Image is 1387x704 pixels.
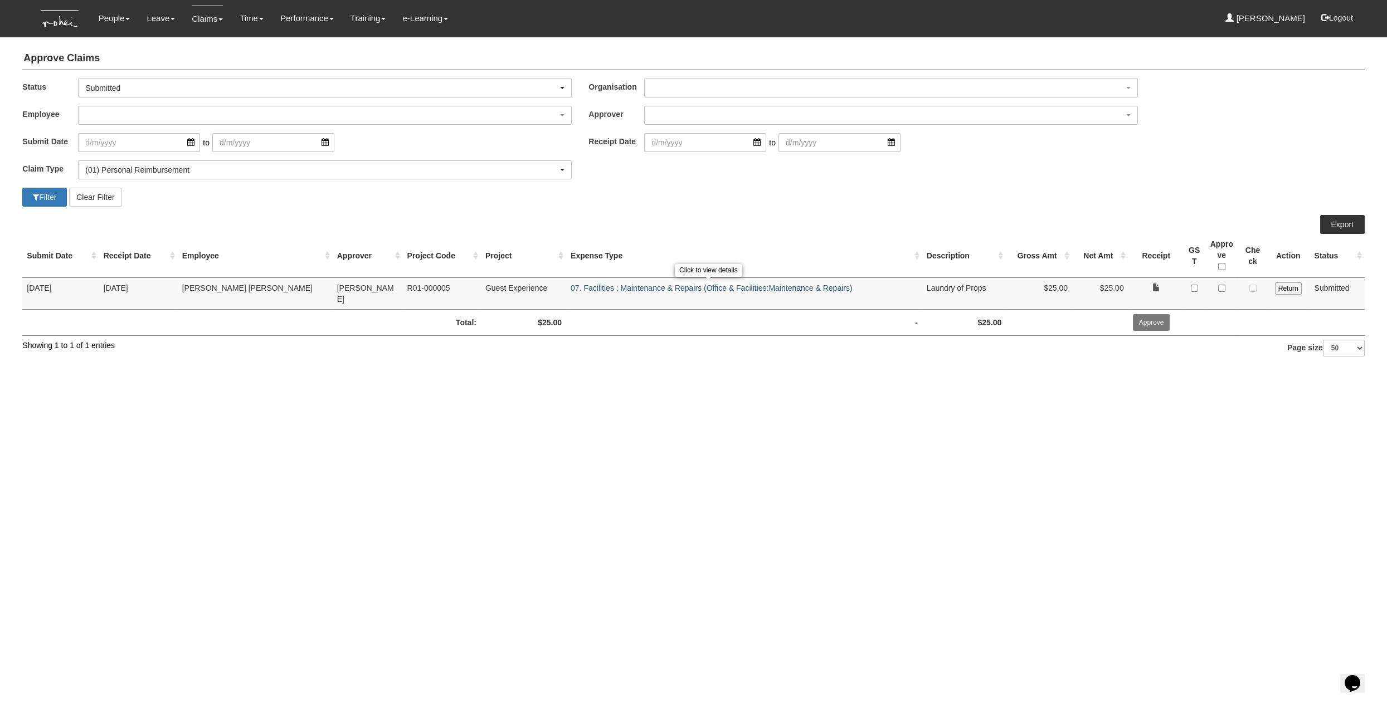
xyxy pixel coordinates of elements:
[22,277,99,309] td: [DATE]
[22,47,1364,70] h4: Approve Claims
[481,277,566,309] td: Guest Experience
[22,234,99,278] th: Submit Date : activate to sort column ascending
[571,283,853,292] a: 07. Facilities : Maintenance & Repairs (Office & Facilities:Maintenance & Repairs)
[1310,234,1364,278] th: Status : activate to sort column ascending
[99,6,130,31] a: People
[588,79,644,95] label: Organisation
[1313,4,1361,31] button: Logout
[212,133,334,152] input: d/m/yyyy
[1133,314,1170,331] input: Approve
[147,6,175,31] a: Leave
[178,277,333,309] td: [PERSON_NAME] [PERSON_NAME]
[481,309,566,335] td: $25.00
[922,234,1006,278] th: Description : activate to sort column ascending
[1310,277,1364,309] td: Submitted
[481,234,566,278] th: Project : activate to sort column ascending
[22,188,67,207] button: Filter
[85,164,558,175] div: (01) Personal Reimbursement
[85,82,558,94] div: Submitted
[99,277,178,309] td: [DATE]
[78,133,200,152] input: d/m/yyyy
[588,133,644,149] label: Receipt Date
[922,277,1006,309] td: Laundry of Props
[178,309,481,335] td: Total:
[1072,277,1128,309] td: $25.00
[1128,234,1184,278] th: Receipt
[778,133,901,152] input: d/m/yyyy
[1006,277,1072,309] td: $25.00
[22,79,78,95] label: Status
[178,234,333,278] th: Employee : activate to sort column ascending
[351,6,386,31] a: Training
[78,79,572,97] button: Submitted
[566,234,922,278] th: Expense Type : activate to sort column ascending
[192,6,223,32] a: Claims
[403,277,481,309] td: R01-000005
[922,309,1006,335] td: $25.00
[1184,234,1205,278] th: GST
[1287,340,1365,356] label: Page size
[1225,6,1305,31] a: [PERSON_NAME]
[644,133,766,152] input: d/m/yyyy
[1204,234,1239,278] th: Approve
[766,133,778,152] span: to
[1006,234,1072,278] th: Gross Amt : activate to sort column ascending
[200,133,212,152] span: to
[280,6,334,31] a: Performance
[240,6,264,31] a: Time
[1072,234,1128,278] th: Net Amt : activate to sort column ascending
[333,234,403,278] th: Approver : activate to sort column ascending
[69,188,121,207] button: Clear Filter
[333,277,403,309] td: [PERSON_NAME]
[588,106,644,122] label: Approver
[1239,234,1267,278] th: Check
[403,234,481,278] th: Project Code : activate to sort column ascending
[675,264,742,277] div: Click to view details
[1320,215,1365,234] a: Export
[1275,282,1302,295] input: Return
[22,160,78,177] label: Claim Type
[1340,659,1376,693] iframe: chat widget
[22,133,78,149] label: Submit Date
[1323,340,1365,356] select: Page size
[22,106,78,122] label: Employee
[566,309,922,335] td: -
[1267,234,1310,278] th: Action
[78,160,572,179] button: (01) Personal Reimbursement
[99,234,178,278] th: Receipt Date : activate to sort column ascending
[402,6,448,31] a: e-Learning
